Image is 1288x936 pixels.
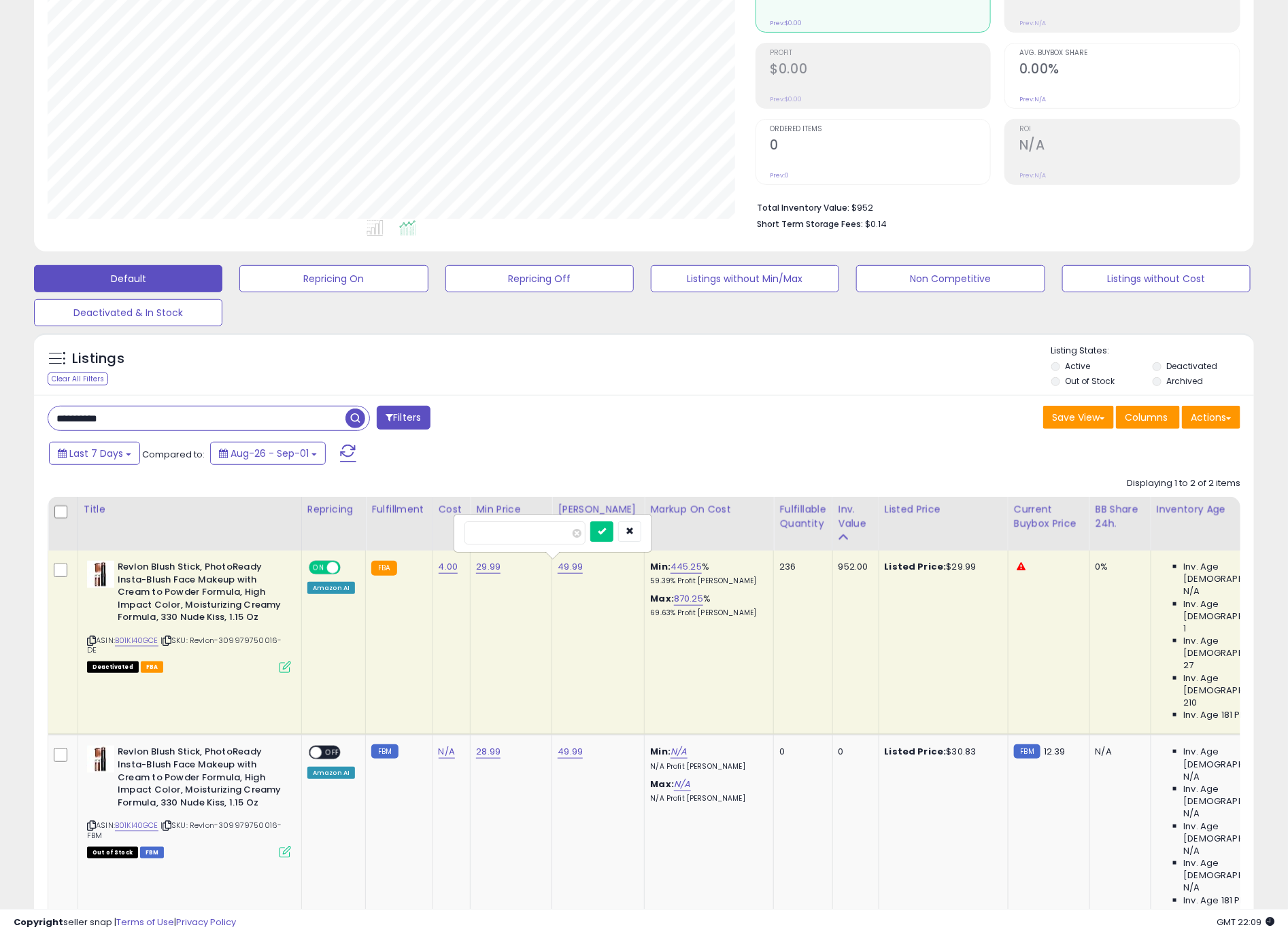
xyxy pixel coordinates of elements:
h2: $0.00 [770,61,991,80]
span: FBA [141,661,164,673]
label: Deactivated [1166,360,1217,372]
div: seller snap | | [14,916,236,929]
span: ROI [1019,126,1240,133]
h2: N/A [1019,137,1240,156]
b: Max: [650,592,674,605]
small: Prev: $0.00 [770,95,802,103]
div: [PERSON_NAME] [558,502,639,517]
img: 31lY706itHS._SL40_.jpg [87,561,114,588]
button: Actions [1182,406,1240,429]
div: ASIN: [87,561,291,672]
th: The percentage added to the cost of goods (COGS) that forms the calculator for Min & Max prices. [645,497,774,551]
span: 12.39 [1044,745,1066,758]
span: N/A [1184,585,1200,597]
a: 49.99 [558,560,583,574]
div: % [650,593,763,618]
a: B01KI40GCE [115,820,158,831]
button: Listings without Min/Max [651,265,839,292]
small: Prev: 0 [770,171,790,179]
button: Default [34,265,222,292]
span: All listings that are unavailable for purchase on Amazon for any reason other than out-of-stock [87,661,139,673]
div: 0% [1096,561,1140,573]
strong: Copyright [14,916,63,929]
span: OFF [322,747,343,759]
button: Deactivated & In Stock [34,299,222,326]
span: Ordered Items [770,126,991,133]
span: Last 7 Days [69,447,123,460]
li: $952 [758,198,1230,215]
div: Repricing [307,502,360,517]
span: $0.14 [866,218,887,230]
small: FBM [1014,744,1040,759]
div: Amazon AI [307,582,355,594]
span: Inv. Age 181 Plus: [1184,709,1255,721]
div: Listed Price [885,502,1002,517]
a: N/A [671,745,687,759]
span: | SKU: Revlon-309979750016-FBM [87,820,282,840]
button: Filters [377,406,430,430]
div: Fulfillable Quantity [779,502,826,531]
label: Out of Stock [1065,375,1115,387]
b: Min: [650,560,671,573]
div: Displaying 1 to 2 of 2 items [1127,477,1240,490]
a: B01KI40GCE [115,635,158,646]
span: Columns [1125,411,1168,424]
div: Markup on Cost [650,502,768,517]
div: Amazon AI [307,767,355,779]
span: 2025-09-9 22:09 GMT [1217,916,1274,929]
div: Title [84,502,296,517]
button: Non Competitive [856,265,1045,292]
button: Aug-26 - Sep-01 [210,442,326,465]
a: N/A [439,745,455,759]
b: Short Term Storage Fees: [758,218,864,230]
label: Archived [1166,375,1203,387]
a: N/A [674,778,690,791]
div: Current Buybox Price [1014,502,1084,531]
span: Avg. Buybox Share [1019,50,1240,57]
div: BB Share 24h. [1096,502,1145,531]
span: ON [310,562,327,574]
small: Prev: N/A [1019,171,1046,179]
div: Inv. value [838,502,873,531]
span: N/A [1184,808,1200,820]
span: Profit [770,50,991,57]
b: Listed Price: [885,745,947,758]
div: Min Price [476,502,546,517]
img: 31lY706itHS._SL40_.jpg [87,746,114,773]
div: 0 [838,746,868,758]
button: Repricing On [239,265,428,292]
div: N/A [1096,746,1140,758]
div: Clear All Filters [48,372,108,385]
button: Save View [1043,406,1114,429]
a: Privacy Policy [176,916,236,929]
div: $29.99 [885,561,998,573]
span: FBM [140,847,165,859]
a: 29.99 [476,560,501,574]
span: 27 [1184,659,1194,672]
div: Fulfillment [371,502,426,517]
b: Revlon Blush Stick, PhotoReady Insta-Blush Face Makeup with Cream to Powder Formula, High Impact ... [118,561,283,627]
b: Revlon Blush Stick, PhotoReady Insta-Blush Face Makeup with Cream to Powder Formula, High Impact ... [118,746,283,812]
p: N/A Profit [PERSON_NAME] [650,794,763,803]
b: Min: [650,745,671,758]
h2: 0.00% [1019,61,1240,80]
small: Prev: $0.00 [770,19,802,27]
span: N/A [1184,771,1200,783]
button: Repricing Off [445,265,634,292]
span: Compared to: [142,448,205,461]
div: 0 [779,746,821,758]
div: ASIN: [87,746,291,856]
label: Active [1065,360,1090,372]
a: 4.00 [439,560,458,574]
span: OFF [339,562,360,574]
div: Cost [439,502,465,517]
p: 59.39% Profit [PERSON_NAME] [650,576,763,586]
button: Last 7 Days [49,442,140,465]
span: 1 [1184,623,1187,635]
h5: Listings [72,349,124,368]
small: FBA [371,561,396,576]
span: N/A [1184,845,1200,857]
span: All listings that are currently out of stock and unavailable for purchase on Amazon [87,847,138,859]
span: Aug-26 - Sep-01 [231,447,309,460]
div: 952.00 [838,561,868,573]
